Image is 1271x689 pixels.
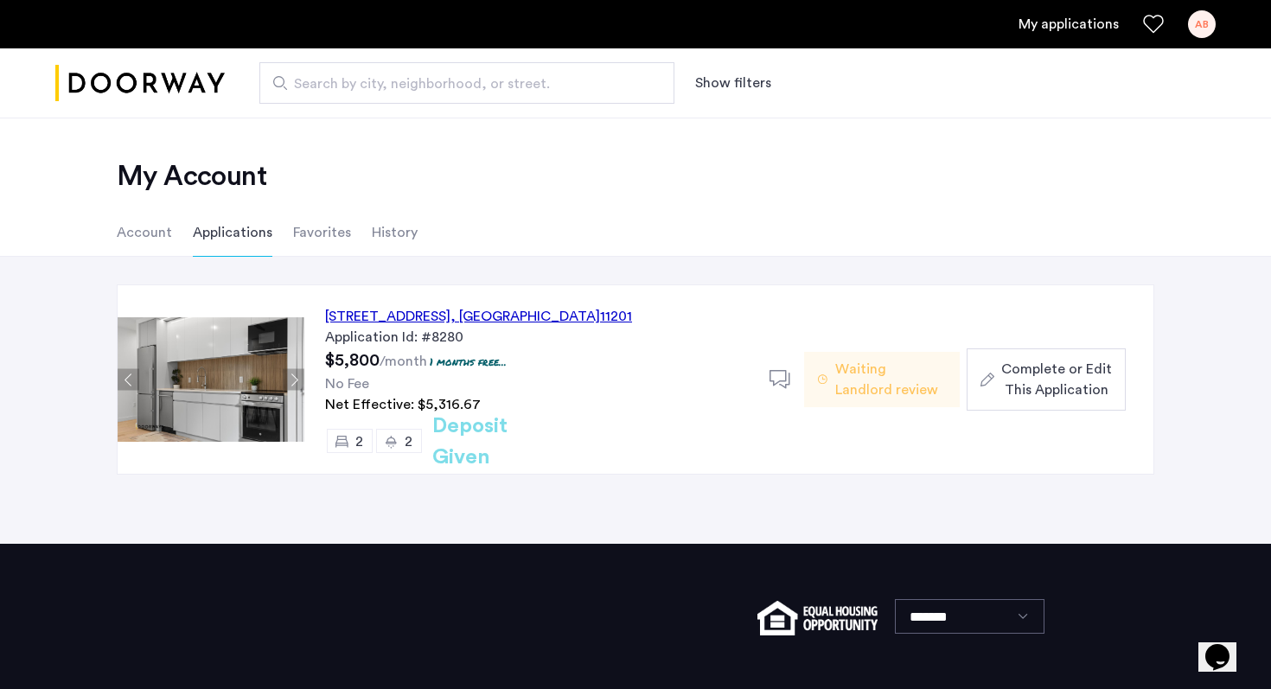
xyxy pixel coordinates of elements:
li: Applications [193,208,272,257]
button: Next apartment [283,369,304,391]
span: No Fee [325,377,369,391]
p: 1 months free... [430,354,507,369]
a: Favorites [1143,14,1164,35]
button: Show or hide filters [695,73,771,93]
select: Language select [895,599,1044,634]
input: Apartment Search [259,62,674,104]
li: History [372,208,418,257]
sub: /month [380,354,427,368]
a: My application [1019,14,1119,35]
img: Apartment photo [118,317,304,442]
div: AB [1188,10,1216,38]
span: Net Effective: $5,316.67 [325,398,481,411]
li: Favorites [293,208,351,257]
iframe: chat widget [1198,620,1254,672]
button: Previous apartment [118,369,139,391]
img: logo [55,51,225,116]
span: $5,800 [325,352,380,369]
a: Cazamio logo [55,51,225,116]
span: 2 [405,435,412,449]
div: Application Id: #8280 [325,327,749,348]
h2: My Account [117,159,1154,194]
span: Waiting Landlord review [835,359,946,400]
span: Search by city, neighborhood, or street. [294,73,626,94]
button: button [967,348,1126,411]
li: Account [117,208,172,257]
h2: Deposit Given [432,411,570,473]
span: Complete or Edit This Application [1001,359,1112,400]
span: 2 [355,435,363,449]
img: equal-housing.png [757,601,878,635]
div: [STREET_ADDRESS] 11201 [325,306,632,327]
span: , [GEOGRAPHIC_DATA] [450,309,600,323]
